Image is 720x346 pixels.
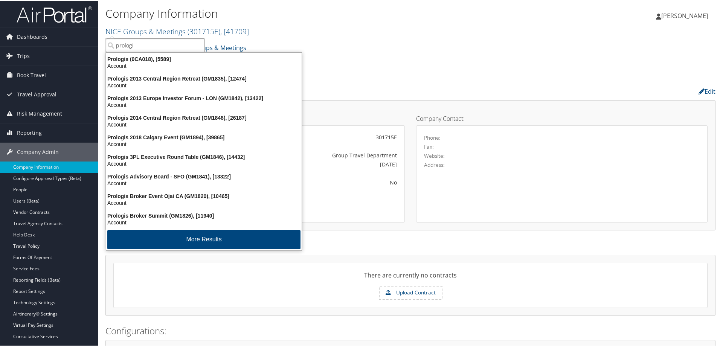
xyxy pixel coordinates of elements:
h2: Company Profile: [105,84,508,97]
label: Address: [424,160,445,168]
label: Upload Contract [380,286,442,299]
span: Dashboards [17,27,47,46]
a: Edit [699,87,715,95]
div: Prologis 2014 Central Region Retreat (GM1848), [26187] [102,114,306,120]
h1: Company Information [105,5,512,21]
div: No [217,178,397,186]
div: Prologis Broker Summit (GM1826), [11940] [102,212,306,218]
label: Fax: [424,142,434,150]
div: Group Travel Department [217,151,397,159]
a: NICE Groups & Meetings [171,40,246,55]
span: Company Admin [17,142,59,161]
span: ( 301715E ) [188,26,220,36]
label: Website: [424,151,445,159]
h4: Company Contact: [416,115,708,121]
div: Account [102,160,306,166]
a: NICE Groups & Meetings [105,26,249,36]
span: Risk Management [17,104,62,122]
a: [PERSON_NAME] [656,4,715,26]
span: Reporting [17,123,42,142]
h2: Configurations: [105,324,715,337]
div: Prologis 2013 Central Region Retreat (GM1835), [12474] [102,75,306,81]
div: Account [102,120,306,127]
span: [PERSON_NAME] [661,11,708,19]
div: Account [102,218,306,225]
div: Account [102,179,306,186]
div: Prologis 2018 Calgary Event (GM1894), [39865] [102,133,306,140]
span: , [ 41709 ] [220,26,249,36]
span: Book Travel [17,65,46,84]
div: Prologis Broker Event Ojai CA (GM1820), [10465] [102,192,306,199]
label: Phone: [424,133,441,141]
div: Account [102,140,306,147]
span: Trips [17,46,30,65]
div: [DATE] [217,160,397,168]
div: Account [102,199,306,206]
button: More Results [107,229,301,248]
div: Prologis Advisory Board - SFO (GM1841), [13322] [102,172,306,179]
h2: Contracts: [105,238,715,251]
div: There are currently no contracts [114,270,707,285]
div: Account [102,81,306,88]
span: Travel Approval [17,84,56,103]
input: Search Accounts [106,38,205,52]
div: Prologis 3PL Executive Round Table (GM1846), [14432] [102,153,306,160]
div: 301715E [217,133,397,140]
img: airportal-logo.png [17,5,92,23]
div: Prologis (0CA018), [5589] [102,55,306,62]
div: Prologis 2013 Europe Investor Forum - LON (GM1842), [13422] [102,94,306,101]
div: Account [102,62,306,69]
div: Account [102,101,306,108]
